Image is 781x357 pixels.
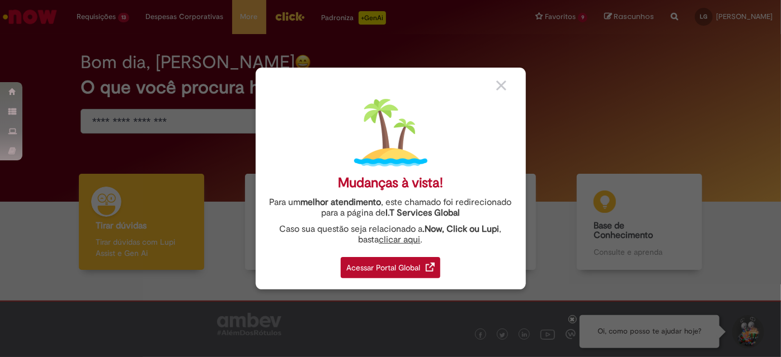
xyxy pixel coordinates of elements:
strong: .Now, Click ou Lupi [423,223,500,235]
img: close_button_grey.png [496,80,506,91]
img: redirect_link.png [426,263,435,272]
a: Acessar Portal Global [341,251,440,278]
div: Para um , este chamado foi redirecionado para a página de [264,197,517,218]
div: Mudanças à vista! [338,175,443,191]
div: Acessar Portal Global [341,257,440,278]
a: I.T Services Global [385,201,460,218]
img: island.png [354,96,427,169]
strong: melhor atendimento [301,197,382,208]
a: clicar aqui [379,228,421,245]
div: Caso sua questão seja relacionado a , basta . [264,224,517,245]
